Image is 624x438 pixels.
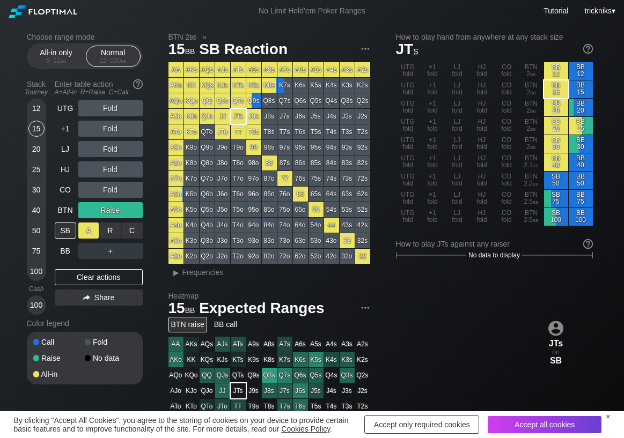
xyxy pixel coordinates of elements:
div: 62s [355,187,370,202]
div: T6o [231,187,246,202]
div: A9o [168,140,183,155]
div: 86s [293,155,308,170]
div: Q2s [355,93,370,108]
div: 76s [293,171,308,186]
div: A4s [324,62,339,77]
div: JTo [215,124,230,139]
div: BTN 2 [519,62,544,80]
div: +1 fold [421,153,445,171]
div: T5s [309,124,324,139]
div: A8s [262,62,277,77]
div: A8o [168,155,183,170]
div: Q5o [200,202,215,217]
img: Floptimal logo [9,5,77,18]
div: 44 [324,218,339,233]
div: K7o [184,171,199,186]
span: bb [530,70,536,78]
h2: How to play hand from anywhere at any stack size [396,33,593,41]
div: BB 40 [569,153,593,171]
div: BB 100 [569,208,593,226]
span: s [413,44,418,56]
div: Q6o [200,187,215,202]
span: SB Reaction [197,41,289,59]
div: 100 [28,297,45,313]
div: 65s [309,187,324,202]
div: J7o [215,171,230,186]
div: 93o [246,233,261,248]
div: SB 12 [544,62,568,80]
div: A6o [168,187,183,202]
div: CO [55,182,76,198]
div: JTs [231,109,246,124]
span: JT [396,41,419,57]
span: 15 [167,41,197,59]
div: T5o [231,202,246,217]
div: Q4o [200,218,215,233]
div: KJs [215,78,230,93]
div: A4o [168,218,183,233]
div: SB 25 [544,117,568,135]
div: HJ [55,161,76,177]
div: 92s [355,140,370,155]
div: 76o [277,187,292,202]
div: 65o [293,202,308,217]
div: UTG fold [396,208,420,226]
div: Call [33,338,85,346]
div: Raise [33,354,85,362]
div: KQo [184,93,199,108]
div: 54o [309,218,324,233]
div: T8s [262,124,277,139]
div: UTG [55,100,76,116]
img: help.32db89a4.svg [582,238,594,250]
div: Q5s [309,93,324,108]
img: ellipsis.fd386fe8.svg [359,302,371,314]
div: 88 [262,155,277,170]
div: SB [55,222,76,239]
div: SB 20 [544,99,568,116]
div: ▾ [582,5,616,17]
div: J9o [215,140,230,155]
div: HJ fold [470,208,494,226]
div: 84s [324,155,339,170]
div: UTG fold [396,153,420,171]
div: CO fold [495,208,519,226]
div: K6s [293,78,308,93]
div: A7s [277,62,292,77]
div: T3s [340,124,355,139]
div: Raise [78,202,143,218]
div: T6s [293,124,308,139]
div: J5s [309,109,324,124]
div: KJo [184,109,199,124]
div: SB 30 [544,135,568,153]
div: BTN 2 [519,117,544,135]
div: Normal [89,46,138,66]
div: 5 – 12 [34,57,79,64]
div: ＋ [78,222,143,239]
div: T9o [231,140,246,155]
span: bb [530,143,536,151]
div: K2s [355,78,370,93]
div: LJ fold [445,208,469,226]
div: 75 [28,243,45,259]
div: J3o [215,233,230,248]
div: R [100,222,121,239]
div: Q4s [324,93,339,108]
div: T2s [355,124,370,139]
div: QJs [215,93,230,108]
div: +1 fold [421,62,445,80]
div: BB 25 [569,117,593,135]
div: JJ [215,109,230,124]
img: icon-avatar.b40e07d9.svg [548,321,563,336]
div: AKs [184,62,199,77]
div: 12 – 100 [91,57,136,64]
div: Fold [78,182,143,198]
div: 83o [262,233,277,248]
span: bb [533,198,539,205]
div: J7s [277,109,292,124]
div: J3s [340,109,355,124]
div: × [606,412,610,421]
div: Accept all cookies [488,416,601,433]
div: SB 40 [544,153,568,171]
div: 97o [246,171,261,186]
div: SB 75 [544,190,568,207]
